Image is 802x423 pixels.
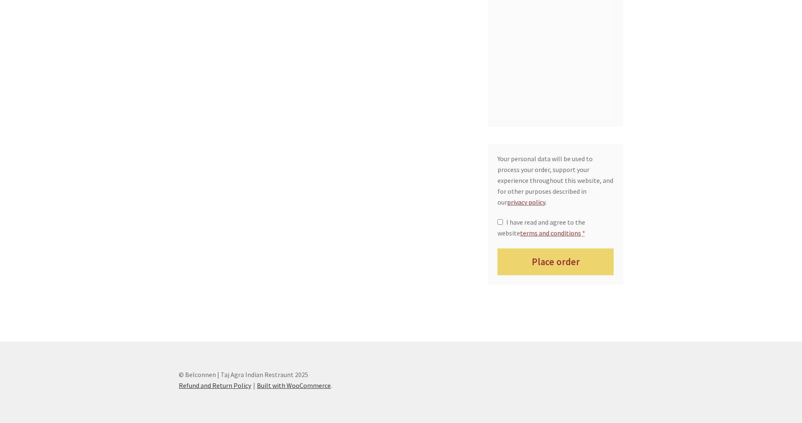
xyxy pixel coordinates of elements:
[497,154,614,208] p: Your personal data will be used to process your order, support your experience throughout this we...
[497,218,585,237] span: I have read and agree to the website
[179,352,623,409] div: © Belconnen | Taj Agra Indian Restraunt 2025 .
[507,198,545,206] a: privacy policy
[497,219,503,225] input: I have read and agree to the websiteterms and conditions *
[257,381,331,390] a: Built with WooCommerce
[497,248,614,276] button: Place order
[582,229,585,237] abbr: required
[520,229,581,237] a: terms and conditions
[179,381,251,390] a: Refund and Return Policy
